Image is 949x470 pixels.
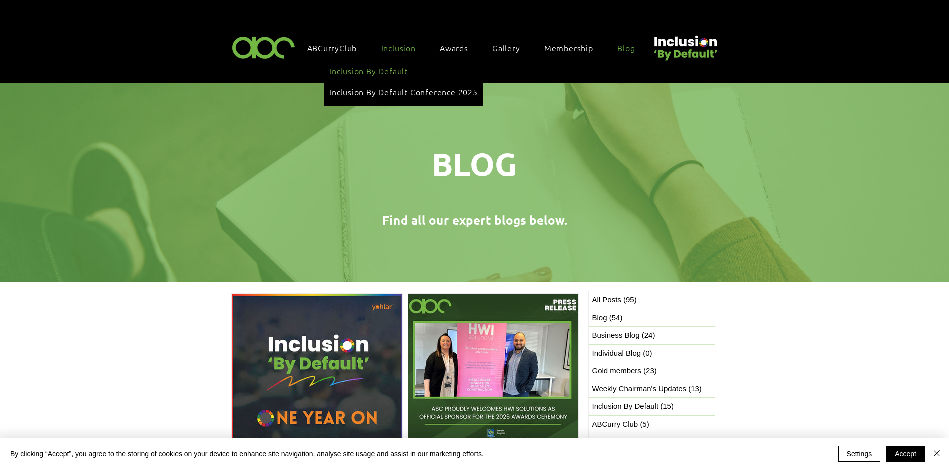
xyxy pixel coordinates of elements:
button: Settings [838,446,881,462]
span: (23) [643,366,657,375]
span: Inclusion By Default [592,401,674,412]
span: (95) [623,295,637,304]
button: Close [931,446,943,462]
span: By clicking “Accept”, you agree to the storing of cookies on your device to enhance site navigati... [10,449,484,458]
a: Gold members [589,362,715,380]
a: Blog [612,37,650,58]
span: (0) [643,349,652,357]
span: Inclusion By Default Conference 2025 [329,86,478,97]
span: Awards [440,42,468,53]
span: ABCurry Club [592,419,649,430]
span: (5) [636,437,645,446]
span: (15) [660,402,674,410]
span: (5) [640,420,649,428]
a: Weekly Chairman's Updates [589,380,715,398]
a: Membership [539,37,608,58]
span: ABC Awards [592,436,645,448]
a: Business Blog [589,327,715,344]
a: Inclusion By Default [329,61,478,80]
nav: Site [302,37,650,58]
button: Accept [886,446,925,462]
span: Gallery [492,42,520,53]
span: (24) [642,331,655,339]
span: Weekly Chairman's Updates [592,383,702,395]
div: Inclusion [376,37,431,58]
div: Awards [435,37,483,58]
span: Blog [592,312,623,324]
span: (54) [609,313,623,322]
span: All Posts [592,294,637,306]
span: Gold members [592,365,657,377]
span: (13) [688,384,702,393]
a: ABC Awards [589,433,715,451]
img: Close [931,447,943,459]
span: Individual Blog [592,348,652,359]
img: Inclusion By Default: One Year On [231,293,403,465]
a: Inclusion By Default Conference 2025 [329,82,478,101]
a: Inclusion By Default [589,398,715,415]
img: ABC-Logo-Blank-Background-01-01-2.png [229,32,298,62]
a: All Posts [589,291,715,309]
span: Inclusion [381,42,416,53]
img: ABC Proudly Welcomes HWI Solutions as Official Sponsor for the 2025 Awards Ceremony [408,293,579,464]
span: BLOG [432,144,517,183]
img: Untitled design (22).png [650,27,719,62]
span: Blog [617,42,635,53]
span: Find all our expert blogs below. [382,212,567,228]
span: Inclusion By Default [329,65,408,76]
span: Business Blog [592,330,655,341]
a: Gallery [487,37,535,58]
a: ABCurryClub [302,37,372,58]
a: Individual Blog [589,345,715,362]
a: Blog [589,309,715,327]
span: Membership [544,42,593,53]
a: ABCurry Club [589,416,715,433]
div: Inclusion [324,56,483,106]
span: ABCurryClub [307,42,357,53]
